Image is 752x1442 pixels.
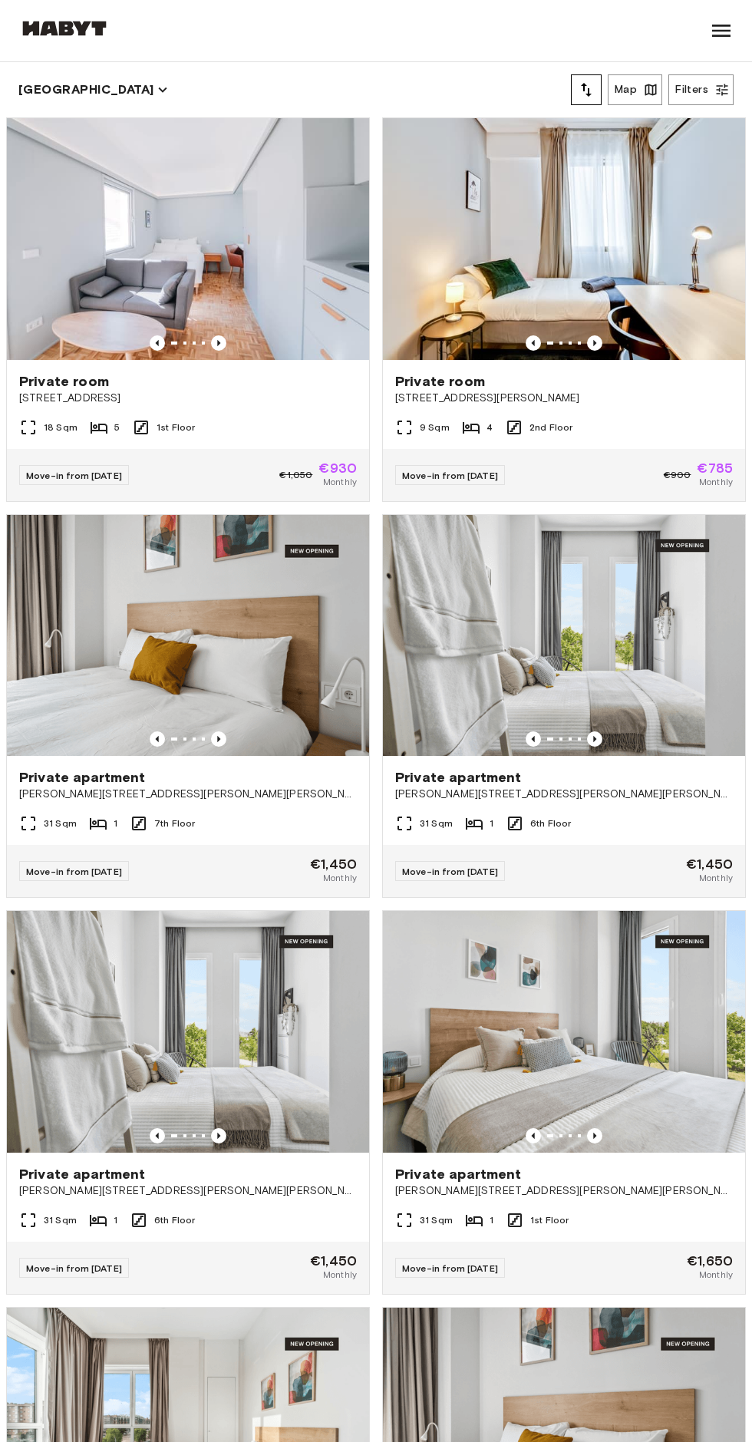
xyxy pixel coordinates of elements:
[382,117,746,502] a: Marketing picture of unit ES-15-018-001-03HPrevious imagePrevious imagePrivate room[STREET_ADDRES...
[383,118,745,360] img: Marketing picture of unit ES-15-018-001-03H
[114,817,117,830] span: 1
[150,1128,165,1143] button: Previous image
[154,1213,195,1227] span: 6th Floor
[529,421,572,434] span: 2nd Floor
[668,74,734,105] button: Filters
[19,1183,357,1199] span: [PERSON_NAME][STREET_ADDRESS][PERSON_NAME][PERSON_NAME]
[571,74,602,105] button: tune
[114,421,120,434] span: 5
[486,421,493,434] span: 4
[318,461,357,475] span: €930
[19,768,146,787] span: Private apartment
[382,514,746,899] a: Marketing picture of unit ES-15-102-631-001Previous imagePrevious imagePrivate apartment[PERSON_N...
[530,1213,569,1227] span: 1st Floor
[587,1128,602,1143] button: Previous image
[420,421,450,434] span: 9 Sqm
[6,514,370,899] a: Marketing picture of unit ES-15-102-733-001Previous imagePrevious imagePrivate apartment[PERSON_N...
[526,1128,541,1143] button: Previous image
[157,421,195,434] span: 1st Floor
[395,391,733,406] span: [STREET_ADDRESS][PERSON_NAME]
[395,787,733,802] span: [PERSON_NAME][STREET_ADDRESS][PERSON_NAME][PERSON_NAME]
[490,1213,493,1227] span: 1
[211,731,226,747] button: Previous image
[699,475,733,489] span: Monthly
[26,470,122,481] span: Move-in from [DATE]
[6,117,370,502] a: Marketing picture of unit ES-15-032-001-05HPrevious imagePrevious imagePrivate room[STREET_ADDRES...
[44,421,78,434] span: 18 Sqm
[587,731,602,747] button: Previous image
[395,1183,733,1199] span: [PERSON_NAME][STREET_ADDRESS][PERSON_NAME][PERSON_NAME]
[383,911,745,1153] img: Marketing picture of unit ES-15-102-133-001
[18,21,110,36] img: Habyt
[211,1128,226,1143] button: Previous image
[526,335,541,351] button: Previous image
[382,910,746,1295] a: Marketing picture of unit ES-15-102-133-001Previous imagePrevious imagePrivate apartment[PERSON_N...
[44,1213,77,1227] span: 31 Sqm
[150,335,165,351] button: Previous image
[279,468,312,482] span: €1,050
[19,787,357,802] span: [PERSON_NAME][STREET_ADDRESS][PERSON_NAME][PERSON_NAME]
[114,1213,117,1227] span: 1
[699,871,733,885] span: Monthly
[154,817,195,830] span: 7th Floor
[26,866,122,877] span: Move-in from [DATE]
[526,731,541,747] button: Previous image
[420,1213,453,1227] span: 31 Sqm
[395,768,522,787] span: Private apartment
[686,857,733,871] span: €1,450
[395,372,485,391] span: Private room
[211,335,226,351] button: Previous image
[608,74,662,105] button: Map
[383,515,745,757] img: Marketing picture of unit ES-15-102-631-001
[699,1268,733,1282] span: Monthly
[697,461,733,475] span: €785
[587,335,602,351] button: Previous image
[18,79,168,101] button: [GEOGRAPHIC_DATA]
[150,731,165,747] button: Previous image
[323,871,357,885] span: Monthly
[7,515,369,757] img: Marketing picture of unit ES-15-102-733-001
[310,857,357,871] span: €1,450
[687,1254,733,1268] span: €1,650
[402,866,498,877] span: Move-in from [DATE]
[19,391,357,406] span: [STREET_ADDRESS]
[490,817,493,830] span: 1
[664,468,691,482] span: €900
[530,817,571,830] span: 6th Floor
[6,910,370,1295] a: Marketing picture of unit ES-15-102-615-001Previous imagePrevious imagePrivate apartment[PERSON_N...
[420,817,453,830] span: 31 Sqm
[323,1268,357,1282] span: Monthly
[7,911,369,1153] img: Marketing picture of unit ES-15-102-615-001
[7,118,369,360] img: Marketing picture of unit ES-15-032-001-05H
[402,1262,498,1274] span: Move-in from [DATE]
[44,817,77,830] span: 31 Sqm
[395,1165,522,1183] span: Private apartment
[323,475,357,489] span: Monthly
[19,1165,146,1183] span: Private apartment
[310,1254,357,1268] span: €1,450
[402,470,498,481] span: Move-in from [DATE]
[19,372,109,391] span: Private room
[26,1262,122,1274] span: Move-in from [DATE]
